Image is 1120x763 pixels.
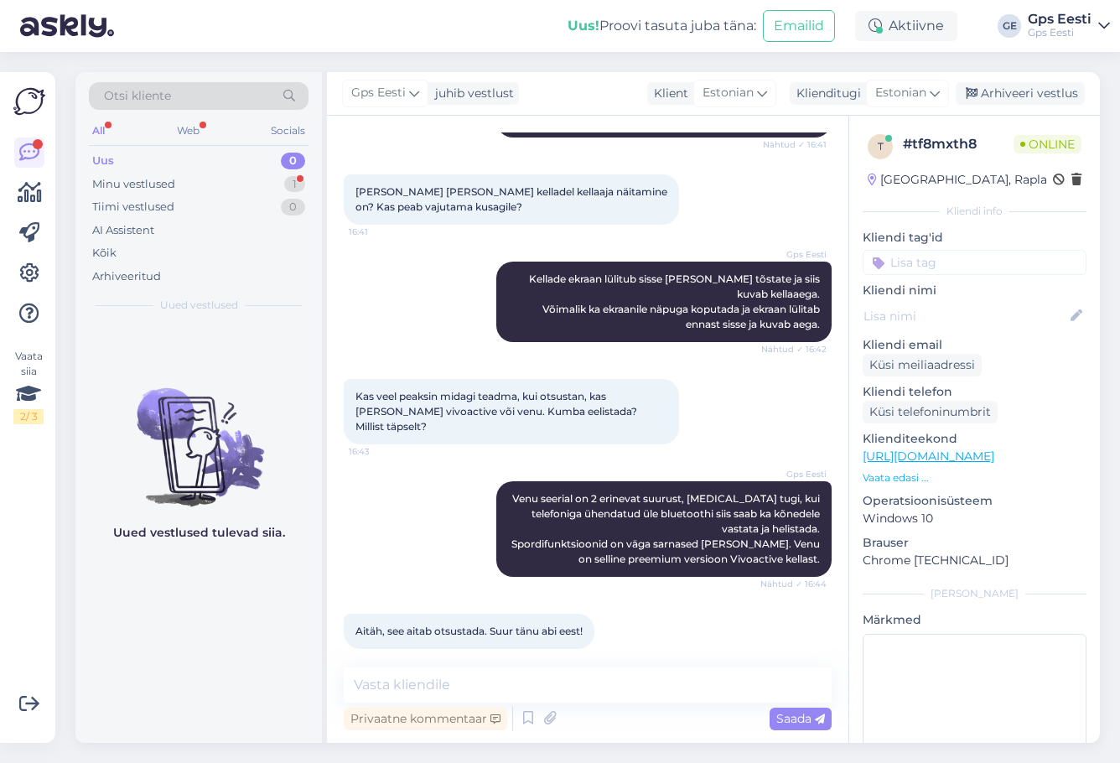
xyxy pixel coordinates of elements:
div: # tf8mxth8 [903,134,1014,154]
div: All [89,120,108,142]
span: Gps Eesti [764,248,827,261]
span: t [878,140,884,153]
span: Nähtud ✓ 16:44 [760,578,827,590]
div: [PERSON_NAME] [863,586,1086,601]
div: 0 [281,153,305,169]
div: Aktiivne [855,11,957,41]
span: Nähtud ✓ 16:41 [763,138,827,151]
div: Gps Eesti [1028,13,1091,26]
div: Minu vestlused [92,176,175,193]
span: Gps Eesti [764,468,827,480]
span: Gps Eesti [351,84,406,102]
div: Gps Eesti [1028,26,1091,39]
span: Otsi kliente [104,87,171,105]
div: [GEOGRAPHIC_DATA], Rapla [868,171,1047,189]
p: Uued vestlused tulevad siia. [113,524,285,542]
div: Küsi meiliaadressi [863,354,982,376]
p: Brauser [863,534,1086,552]
span: Venu seerial on 2 erinevat suurust, [MEDICAL_DATA] tugi, kui telefoniga ühendatud üle bluetoothi ... [511,492,822,565]
div: juhib vestlust [428,85,514,102]
a: Gps EestiGps Eesti [1028,13,1110,39]
div: Klient [647,85,688,102]
div: Klienditugi [790,85,861,102]
div: Web [174,120,203,142]
div: 1 [284,176,305,193]
div: Socials [267,120,309,142]
span: Nähtud ✓ 16:42 [761,343,827,356]
span: Online [1014,135,1081,153]
div: Tiimi vestlused [92,199,174,215]
span: Kellade ekraan lülitub sisse [PERSON_NAME] tõstate ja siis kuvab kellaaega. Võimalik ka ekraanile... [529,272,822,330]
div: Arhiveeritud [92,268,161,285]
b: Uus! [568,18,599,34]
span: [PERSON_NAME] [PERSON_NAME] kelladel kellaaja näitamine on? Kas peab vajutama kusagile? [355,185,670,213]
div: Kliendi info [863,204,1086,219]
img: Askly Logo [13,86,45,117]
div: Uus [92,153,114,169]
button: Emailid [763,10,835,42]
p: Klienditeekond [863,430,1086,448]
p: Operatsioonisüsteem [863,492,1086,510]
div: Privaatne kommentaar [344,708,507,730]
span: Aitäh, see aitab otsustada. Suur tänu abi eest! [355,625,583,637]
div: Arhiveeri vestlus [956,82,1085,105]
div: GE [998,14,1021,38]
div: Küsi telefoninumbrit [863,401,998,423]
img: No chats [75,358,322,509]
div: Kõik [92,245,117,262]
div: AI Assistent [92,222,154,239]
p: Windows 10 [863,510,1086,527]
span: Kas veel peaksin midagi teadma, kui otsustan, kas [PERSON_NAME] vivoactive või venu. Kumba eelist... [355,390,640,433]
span: Uued vestlused [160,298,238,313]
div: Vaata siia [13,349,44,424]
a: [URL][DOMAIN_NAME] [863,449,994,464]
p: Kliendi nimi [863,282,1086,299]
span: Estonian [703,84,754,102]
span: 16:43 [349,445,412,458]
span: Estonian [875,84,926,102]
p: Vaata edasi ... [863,470,1086,485]
div: 2 / 3 [13,409,44,424]
p: Kliendi email [863,336,1086,354]
input: Lisa nimi [863,307,1067,325]
input: Lisa tag [863,250,1086,275]
p: Chrome [TECHNICAL_ID] [863,552,1086,569]
span: 16:45 [349,650,412,662]
p: Märkmed [863,611,1086,629]
span: 16:41 [349,226,412,238]
div: 0 [281,199,305,215]
div: Proovi tasuta juba täna: [568,16,756,36]
p: Kliendi telefon [863,383,1086,401]
p: Kliendi tag'id [863,229,1086,247]
span: Saada [776,711,825,726]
